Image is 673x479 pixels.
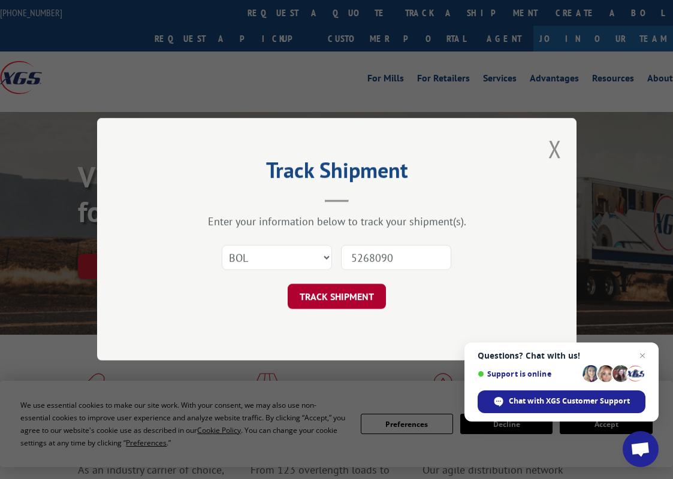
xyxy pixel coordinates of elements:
h2: Track Shipment [157,162,517,184]
input: Number(s) [341,245,451,271]
span: Questions? Chat with us! [478,351,645,360]
div: Open chat [623,431,659,467]
button: Close modal [548,133,562,165]
div: Chat with XGS Customer Support [478,390,645,413]
div: Enter your information below to track your shipment(s). [157,215,517,229]
span: Chat with XGS Customer Support [509,396,630,407]
button: TRACK SHIPMENT [288,284,386,310]
span: Close chat [635,348,650,363]
span: Support is online [478,369,578,378]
